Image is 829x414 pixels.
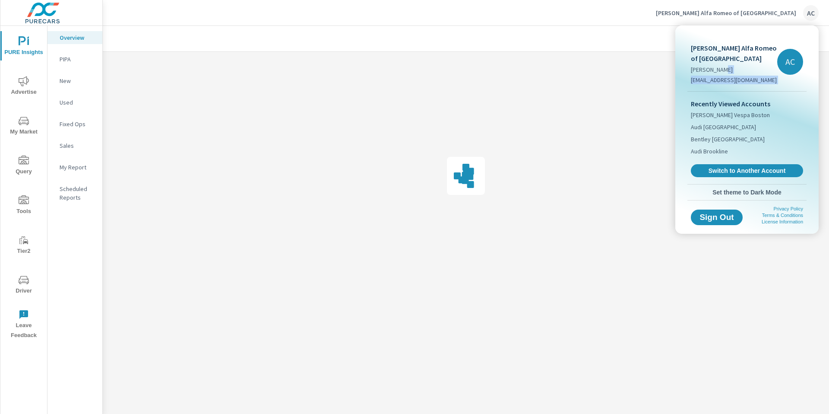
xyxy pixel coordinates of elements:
span: Switch to Another Account [696,167,798,175]
p: [EMAIL_ADDRESS][DOMAIN_NAME] [691,76,777,84]
a: Switch to Another Account [691,164,803,177]
span: Bentley [GEOGRAPHIC_DATA] [691,135,765,143]
a: Privacy Policy [774,206,803,211]
button: Set theme to Dark Mode [687,185,807,200]
a: Terms & Conditions [762,213,803,218]
a: License Information [762,219,803,224]
div: AC [777,49,803,75]
span: Audi Brookline [691,147,728,156]
span: Sign Out [698,213,736,221]
span: Set theme to Dark Mode [691,188,803,196]
p: Recently Viewed Accounts [691,99,803,109]
p: [PERSON_NAME] [691,65,777,74]
span: Audi [GEOGRAPHIC_DATA] [691,123,756,131]
button: Sign Out [691,210,743,225]
p: [PERSON_NAME] Alfa Romeo of [GEOGRAPHIC_DATA] [691,43,777,64]
span: [PERSON_NAME] Vespa Boston [691,111,770,119]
